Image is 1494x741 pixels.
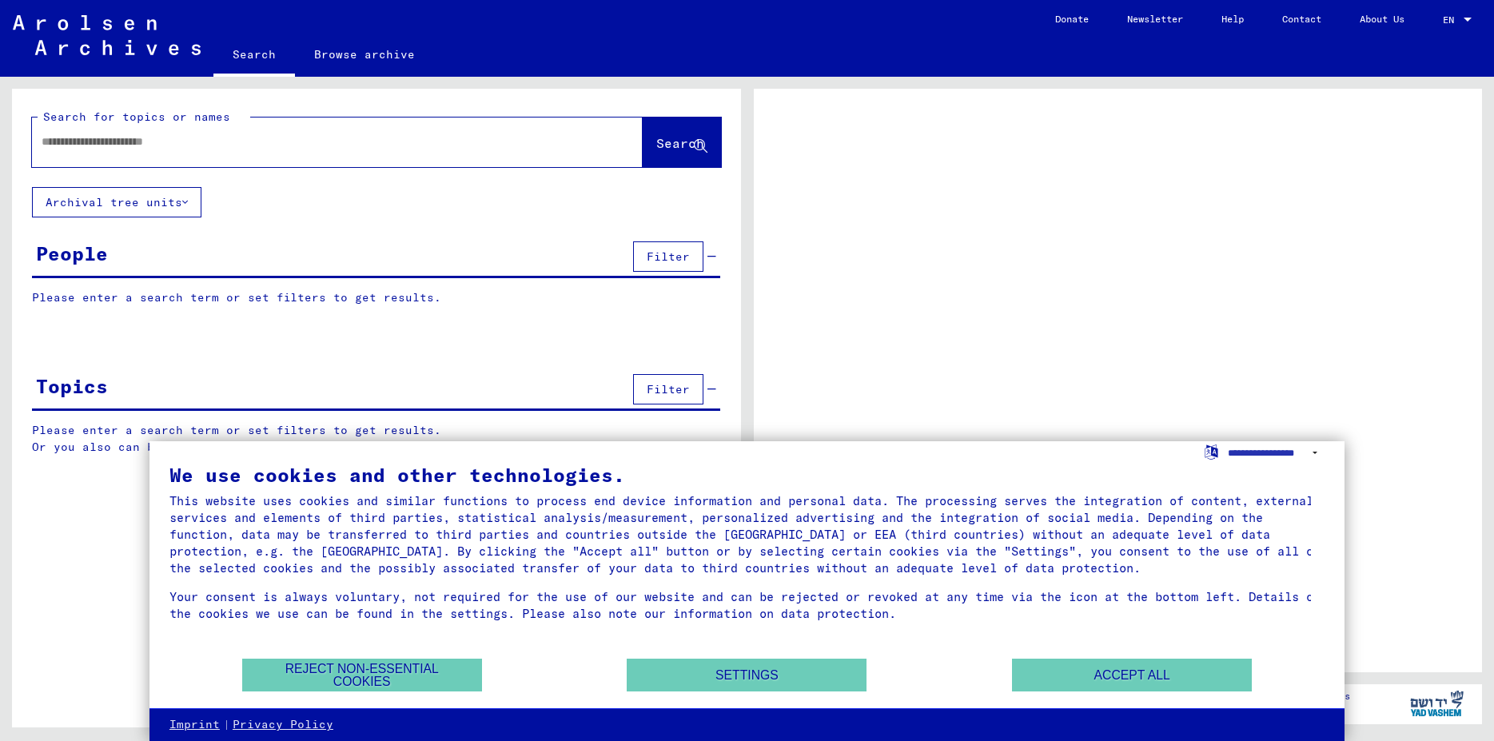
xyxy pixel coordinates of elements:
[633,241,703,272] button: Filter
[647,382,690,396] span: Filter
[43,110,230,124] mat-label: Search for topics or names
[169,588,1325,622] div: Your consent is always voluntary, not required for the use of our website and can be rejected or ...
[213,35,295,77] a: Search
[169,465,1325,484] div: We use cookies and other technologies.
[1443,14,1460,26] span: EN
[1012,659,1252,691] button: Accept all
[169,492,1325,576] div: This website uses cookies and similar functions to process end device information and personal da...
[656,135,704,151] span: Search
[643,118,721,167] button: Search
[295,35,434,74] a: Browse archive
[1407,683,1467,723] img: yv_logo.png
[36,372,108,400] div: Topics
[32,289,720,306] p: Please enter a search term or set filters to get results.
[32,187,201,217] button: Archival tree units
[32,422,721,456] p: Please enter a search term or set filters to get results. Or you also can browse the manually.
[169,717,220,733] a: Imprint
[627,659,867,691] button: Settings
[647,249,690,264] span: Filter
[13,15,201,55] img: Arolsen_neg.svg
[233,717,333,733] a: Privacy Policy
[219,440,305,454] a: archive tree
[633,374,703,404] button: Filter
[242,659,482,691] button: Reject non-essential cookies
[36,239,108,268] div: People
